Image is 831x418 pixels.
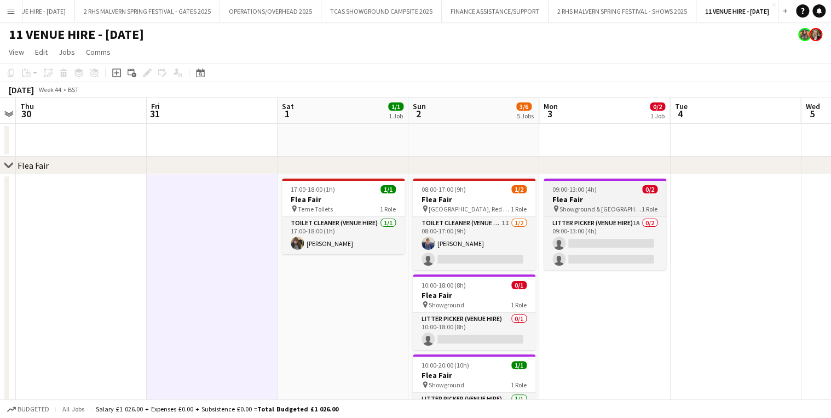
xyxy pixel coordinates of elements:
app-job-card: 09:00-13:00 (4h)0/2Flea Fair Showground & [GEOGRAPHIC_DATA]1 RoleLitter Picker (Venue Hire)1A0/20... [544,179,666,270]
span: 17:00-18:00 (1h) [291,185,335,193]
span: 30 [19,107,34,120]
app-card-role: Toilet Cleaner (Venue Hire)1/117:00-18:00 (1h)[PERSON_NAME] [282,217,405,254]
button: 2 RHS MALVERN SPRING FESTIVAL - SHOWS 2025 [549,1,696,22]
h3: Flea Fair [413,194,535,204]
span: 1 Role [511,381,527,389]
span: 08:00-17:00 (9h) [422,185,466,193]
span: Showground [429,301,464,309]
span: 09:00-13:00 (4h) [552,185,597,193]
span: [GEOGRAPHIC_DATA], Red Toilets [429,205,511,213]
span: 5 [804,107,820,120]
div: 1 Job [389,112,403,120]
span: 1 Role [380,205,396,213]
button: OPERATIONS/OVERHEAD 2025 [220,1,321,22]
div: Salary £1 026.00 + Expenses £0.00 + Subsistence £0.00 = [96,405,338,413]
span: Budgeted [18,405,49,413]
h3: Flea Fair [413,290,535,300]
span: 1/1 [388,102,403,111]
app-job-card: 17:00-18:00 (1h)1/1Flea Fair Teme Toilets1 RoleToilet Cleaner (Venue Hire)1/117:00-18:00 (1h)[PER... [282,179,405,254]
span: Mon [544,101,558,111]
span: 1 Role [511,205,527,213]
app-user-avatar: Esme Ruff [798,28,811,41]
span: View [9,47,24,57]
app-user-avatar: Emily Jauncey [809,28,822,41]
span: Jobs [59,47,75,57]
span: Thu [20,101,34,111]
span: Sat [282,101,294,111]
a: Comms [82,45,115,59]
button: 11 VENUE HIRE - [DATE] [696,1,778,22]
span: 2 [411,107,426,120]
span: Wed [805,101,820,111]
button: TCAS SHOWGROUND CAMPSITE 2025 [321,1,442,22]
h3: Flea Fair [282,194,405,204]
button: FINANCE ASSISTANCE/SUPPORT [442,1,549,22]
span: 10:00-20:00 (10h) [422,361,469,369]
button: Budgeted [5,403,51,415]
span: Edit [35,47,48,57]
span: Showground [429,381,464,389]
span: 1/1 [380,185,396,193]
app-job-card: 08:00-17:00 (9h)1/2Flea Fair [GEOGRAPHIC_DATA], Red Toilets1 RoleToilet Cleaner (Venue Hire)1I1/2... [413,179,535,270]
app-job-card: 10:00-18:00 (8h)0/1Flea Fair Showground1 RoleLitter Picker (Venue Hire)0/110:00-18:00 (8h) [413,274,535,350]
div: Flea Fair [18,160,49,171]
div: BST [68,85,79,94]
span: 10:00-18:00 (8h) [422,281,466,289]
div: 5 Jobs [517,112,534,120]
span: 0/1 [511,281,527,289]
h3: Flea Fair [413,370,535,380]
a: Jobs [54,45,79,59]
span: Teme Toilets [298,205,333,213]
span: 1 Role [511,301,527,309]
div: 1 Job [650,112,665,120]
h1: 11 VENUE HIRE - [DATE] [9,26,144,43]
span: Tue [674,101,687,111]
a: View [4,45,28,59]
span: 1/2 [511,185,527,193]
span: Showground & [GEOGRAPHIC_DATA] [559,205,642,213]
span: 0/2 [642,185,657,193]
app-card-role: Toilet Cleaner (Venue Hire)1I1/208:00-17:00 (9h)[PERSON_NAME] [413,217,535,270]
span: 3 [542,107,558,120]
span: 1 Role [642,205,657,213]
span: Total Budgeted £1 026.00 [257,405,338,413]
span: 0/2 [650,102,665,111]
div: [DATE] [9,84,34,95]
span: Week 44 [36,85,64,94]
span: 31 [149,107,160,120]
h3: Flea Fair [544,194,666,204]
span: Sun [413,101,426,111]
span: 1 [280,107,294,120]
a: Edit [31,45,52,59]
span: 3/6 [516,102,532,111]
span: 1/1 [511,361,527,369]
app-card-role: Litter Picker (Venue Hire)0/110:00-18:00 (8h) [413,313,535,350]
span: Fri [151,101,160,111]
button: 2 RHS MALVERN SPRING FESTIVAL - GATES 2025 [75,1,220,22]
span: 4 [673,107,687,120]
app-card-role: Litter Picker (Venue Hire)1A0/209:00-13:00 (4h) [544,217,666,270]
span: Comms [86,47,111,57]
span: All jobs [60,405,86,413]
